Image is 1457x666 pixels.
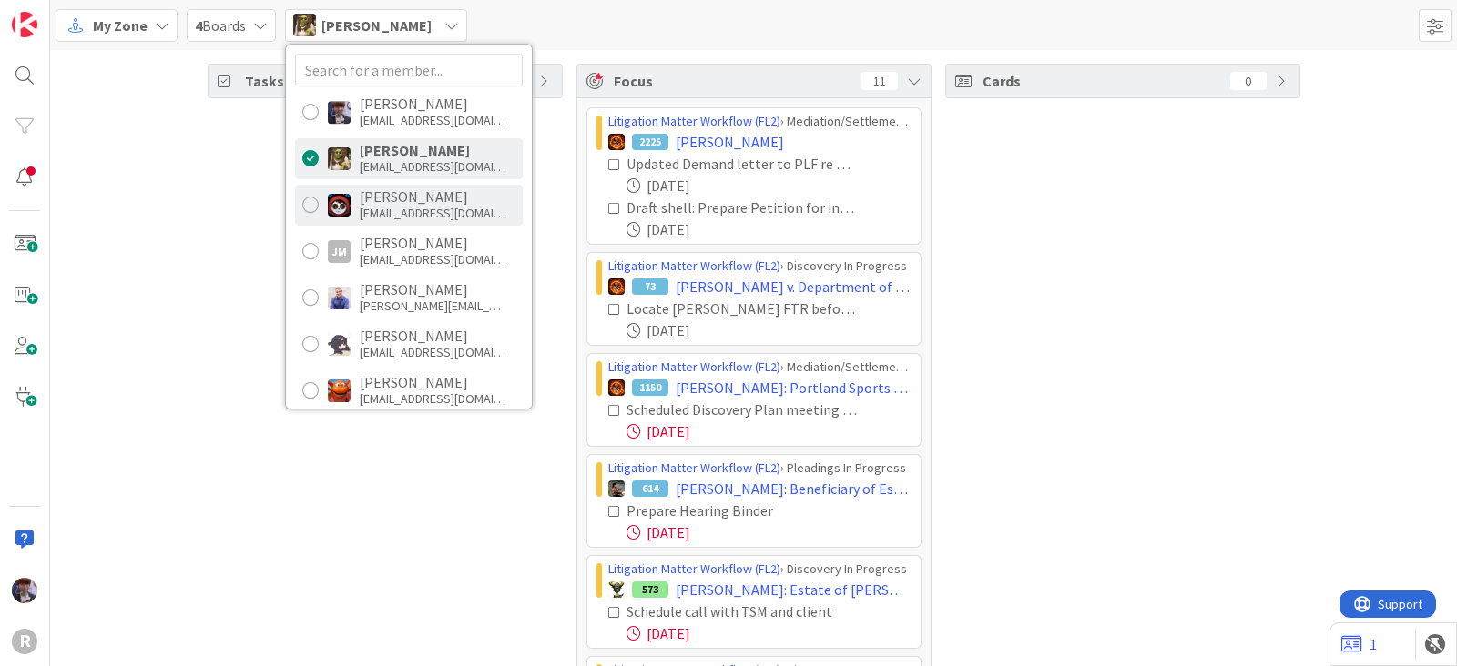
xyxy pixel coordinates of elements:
[676,478,912,499] span: [PERSON_NAME]: Beneficiary of Estate
[360,251,505,267] div: [EMAIL_ADDRESS][DOMAIN_NAME]
[360,390,505,407] div: [EMAIL_ADDRESS][DOMAIN_NAME]
[12,578,37,603] img: ML
[627,175,912,197] div: [DATE]
[245,70,484,92] span: Tasks
[676,131,784,153] span: [PERSON_NAME]
[321,15,432,36] span: [PERSON_NAME]
[360,298,505,314] div: [PERSON_NAME][EMAIL_ADDRESS][DOMAIN_NAME]
[38,3,83,25] span: Support
[861,72,898,90] div: 11
[676,579,912,600] span: [PERSON_NAME]: Estate of [PERSON_NAME]
[295,54,523,86] input: Search for a member...
[328,147,351,170] img: DG
[360,374,505,390] div: [PERSON_NAME]
[360,188,505,205] div: [PERSON_NAME]
[632,278,668,295] div: 73
[608,278,625,295] img: TR
[360,96,505,112] div: [PERSON_NAME]
[328,101,351,124] img: ML
[627,399,857,420] div: Scheduled Discovery Plan meeting [paralegal]
[627,499,840,521] div: Prepare Hearing Binder
[608,560,780,577] a: Litigation Matter Workflow (FL2)
[608,358,780,375] a: Litigation Matter Workflow (FL2)
[627,153,857,175] div: Updated Demand letter to PLF re atty fees (see 9/2 email)
[627,197,857,218] div: Draft shell: Prepare Petition for instructions asking that certain costs be allocated atty fees a...
[627,622,912,644] div: [DATE]
[360,112,505,128] div: [EMAIL_ADDRESS][DOMAIN_NAME]
[627,521,912,543] div: [DATE]
[608,459,780,476] a: Litigation Matter Workflow (FL2)
[983,70,1221,92] span: Cards
[608,480,625,497] img: MW
[328,379,351,402] img: KA
[293,14,316,36] img: DG
[627,420,912,442] div: [DATE]
[328,240,351,263] div: JM
[608,358,912,377] div: › Mediation/Settlement in Progress
[12,12,37,37] img: Visit kanbanzone.com
[676,377,912,399] span: [PERSON_NAME]: Portland Sports Medicine & Spine, et al. v. The [PERSON_NAME] Group, et al.
[608,257,912,276] div: › Discovery In Progress
[608,459,912,478] div: › Pleadings In Progress
[360,205,505,221] div: [EMAIL_ADDRESS][DOMAIN_NAME]
[328,287,351,309] img: JG
[676,276,912,298] span: [PERSON_NAME] v. Department of Human Services
[627,298,857,319] div: Locate [PERSON_NAME] FTR before phone call on 9/15
[608,113,780,129] a: Litigation Matter Workflow (FL2)
[608,560,912,579] div: › Discovery In Progress
[195,15,246,36] span: Boards
[12,629,37,654] div: R
[614,70,847,92] span: Focus
[608,112,912,131] div: › Mediation/Settlement in Progress
[1230,72,1267,90] div: 0
[632,379,668,396] div: 1150
[627,319,912,341] div: [DATE]
[632,134,668,150] div: 2225
[632,581,668,598] div: 573
[627,600,857,622] div: Schedule call with TSM and client
[328,194,351,217] img: JS
[360,281,505,298] div: [PERSON_NAME]
[608,379,625,396] img: TR
[1341,633,1377,655] a: 1
[632,480,668,497] div: 614
[608,581,625,598] img: NC
[195,16,202,35] b: 4
[627,218,912,240] div: [DATE]
[328,333,351,356] img: KN
[360,158,505,175] div: [EMAIL_ADDRESS][DOMAIN_NAME]
[608,257,780,274] a: Litigation Matter Workflow (FL2)
[360,142,505,158] div: [PERSON_NAME]
[360,344,505,360] div: [EMAIL_ADDRESS][DOMAIN_NAME]
[93,15,148,36] span: My Zone
[360,235,505,251] div: [PERSON_NAME]
[360,328,505,344] div: [PERSON_NAME]
[608,134,625,150] img: TR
